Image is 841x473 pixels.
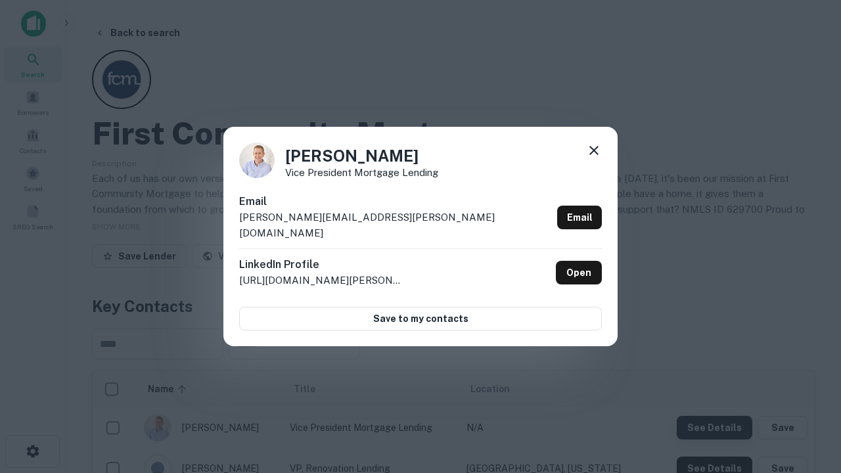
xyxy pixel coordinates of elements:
p: Vice President Mortgage Lending [285,168,438,177]
a: Email [557,206,602,229]
h4: [PERSON_NAME] [285,144,438,168]
button: Save to my contacts [239,307,602,330]
a: Open [556,261,602,284]
h6: LinkedIn Profile [239,257,403,273]
iframe: Chat Widget [775,326,841,389]
p: [URL][DOMAIN_NAME][PERSON_NAME] [239,273,403,288]
h6: Email [239,194,552,210]
img: 1520878720083 [239,143,275,178]
p: [PERSON_NAME][EMAIL_ADDRESS][PERSON_NAME][DOMAIN_NAME] [239,210,552,240]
